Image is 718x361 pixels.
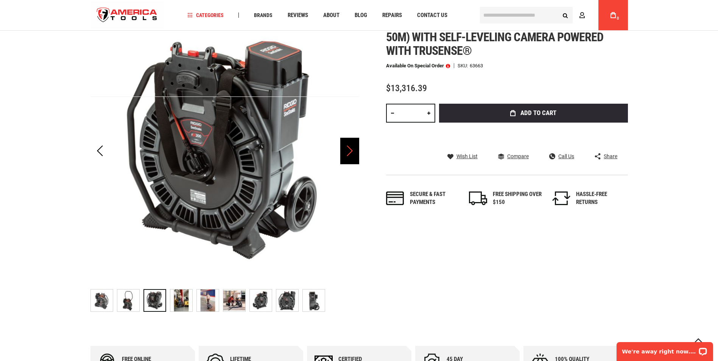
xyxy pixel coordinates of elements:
img: RIDGID 63663 SEESNAKE® RM200B REEL (165' / 50M) WITH SELF-LEVELING CAMERA POWERED WITH TRUSENSE® [250,289,272,311]
button: Search [558,8,573,22]
div: RIDGID 63663 SEESNAKE® RM200B REEL (165' / 50M) WITH SELF-LEVELING CAMERA POWERED WITH TRUSENSE® [90,285,117,316]
a: Compare [498,153,529,160]
span: Ridgid 63663 seesnake® rm200b reel (165' / 50m) with self-leveling camera powered with trusense® [386,16,607,58]
span: Call Us [558,154,574,159]
img: RIDGID 63663 SEESNAKE® RM200B REEL (165' / 50M) WITH SELF-LEVELING CAMERA POWERED WITH TRUSENSE® [223,289,245,311]
img: returns [552,191,570,205]
div: RIDGID 63663 SEESNAKE® RM200B REEL (165' / 50M) WITH SELF-LEVELING CAMERA POWERED WITH TRUSENSE® [249,285,276,316]
img: shipping [469,191,487,205]
span: Wish List [456,154,478,159]
img: America Tools [90,1,164,30]
iframe: LiveChat chat widget [612,337,718,361]
a: Wish List [447,153,478,160]
a: Categories [184,10,227,20]
div: Secure & fast payments [410,190,459,207]
span: Reviews [288,12,308,18]
div: RIDGID 63663 SEESNAKE® RM200B REEL (165' / 50M) WITH SELF-LEVELING CAMERA POWERED WITH TRUSENSE® [196,285,223,316]
a: store logo [90,1,164,30]
img: RIDGID 63663 SEESNAKE® RM200B REEL (165' / 50M) WITH SELF-LEVELING CAMERA POWERED WITH TRUSENSE® [303,289,325,311]
iframe: Secure express checkout frame [438,125,629,147]
span: Categories [187,12,224,18]
span: 0 [617,16,619,20]
img: RIDGID 63663 SEESNAKE® RM200B REEL (165' / 50M) WITH SELF-LEVELING CAMERA POWERED WITH TRUSENSE® [91,289,113,311]
div: RIDGID 63663 SEESNAKE® RM200B REEL (165' / 50M) WITH SELF-LEVELING CAMERA POWERED WITH TRUSENSE® [170,285,196,316]
div: RIDGID 63663 SEESNAKE® RM200B REEL (165' / 50M) WITH SELF-LEVELING CAMERA POWERED WITH TRUSENSE® [143,285,170,316]
a: Call Us [549,153,574,160]
img: RIDGID 63663 SEESNAKE® RM200B REEL (165' / 50M) WITH SELF-LEVELING CAMERA POWERED WITH TRUSENSE® [276,289,298,311]
span: Add to Cart [520,110,556,116]
div: 63663 [470,63,483,68]
span: Compare [507,154,529,159]
a: Blog [351,10,371,20]
div: RIDGID 63663 SEESNAKE® RM200B REEL (165' / 50M) WITH SELF-LEVELING CAMERA POWERED WITH TRUSENSE® [117,285,143,316]
div: FREE SHIPPING OVER $150 [493,190,542,207]
div: RIDGID 63663 SEESNAKE® RM200B REEL (165' / 50M) WITH SELF-LEVELING CAMERA POWERED WITH TRUSENSE® [223,285,249,316]
span: Brands [254,12,273,18]
span: About [323,12,340,18]
a: Repairs [379,10,405,20]
span: Contact Us [417,12,447,18]
div: Next [340,17,359,285]
p: Available on Special Order [386,63,450,68]
span: Blog [355,12,367,18]
span: $13,316.39 [386,83,427,93]
a: Brands [251,10,276,20]
button: Add to Cart [439,104,628,123]
strong: SKU [458,63,470,68]
img: payments [386,191,404,205]
div: HASSLE-FREE RETURNS [576,190,625,207]
div: RIDGID 63663 SEESNAKE® RM200B REEL (165' / 50M) WITH SELF-LEVELING CAMERA POWERED WITH TRUSENSE® [276,285,302,316]
div: Previous [90,17,109,285]
img: RIDGID 63663 SEESNAKE® RM200B REEL (165' / 50M) WITH SELF-LEVELING CAMERA POWERED WITH TRUSENSE® [170,289,192,311]
a: Reviews [284,10,311,20]
img: RIDGID 63663 SEESNAKE® RM200B REEL (165' / 50M) WITH SELF-LEVELING CAMERA POWERED WITH TRUSENSE® [90,17,359,285]
img: RIDGID 63663 SEESNAKE® RM200B REEL (165' / 50M) WITH SELF-LEVELING CAMERA POWERED WITH TRUSENSE® [117,289,139,311]
span: Share [604,154,617,159]
div: RIDGID 63663 SEESNAKE® RM200B REEL (165' / 50M) WITH SELF-LEVELING CAMERA POWERED WITH TRUSENSE® [302,285,325,316]
span: Repairs [382,12,402,18]
a: About [320,10,343,20]
a: Contact Us [414,10,451,20]
img: RIDGID 63663 SEESNAKE® RM200B REEL (165' / 50M) WITH SELF-LEVELING CAMERA POWERED WITH TRUSENSE® [197,289,219,311]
